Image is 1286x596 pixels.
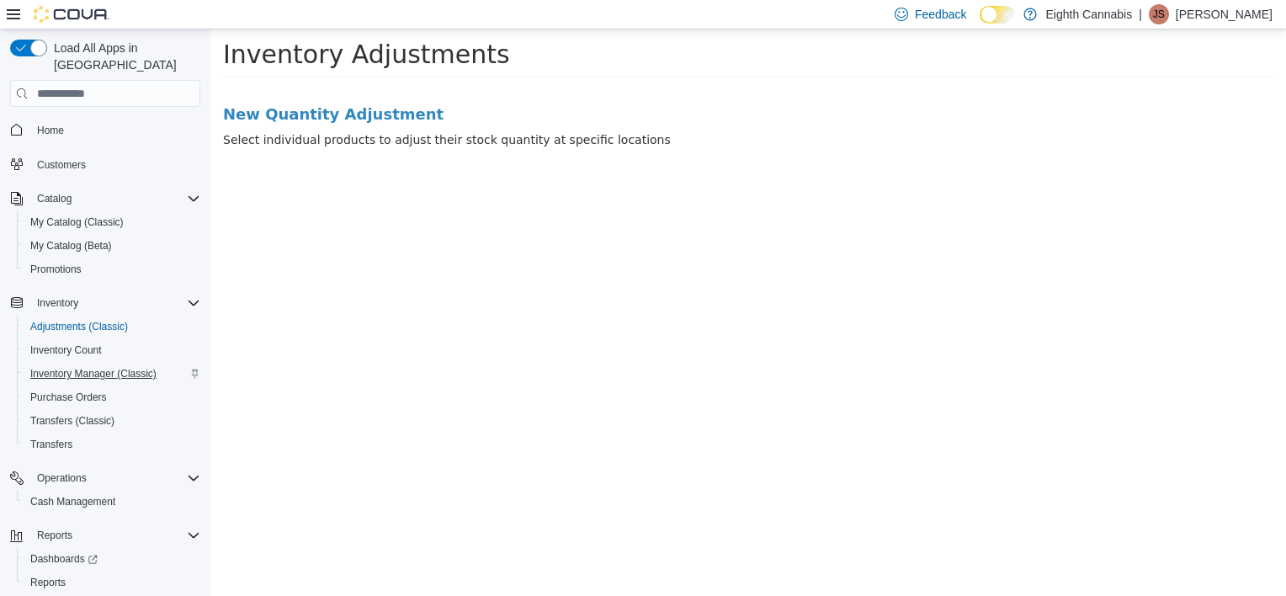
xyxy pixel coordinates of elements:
[17,362,207,386] button: Inventory Manager (Classic)
[30,216,124,229] span: My Catalog (Classic)
[30,468,93,488] button: Operations
[24,387,114,407] a: Purchase Orders
[24,434,79,455] a: Transfers
[30,495,115,508] span: Cash Management
[980,6,1015,24] input: Dark Mode
[30,293,85,313] button: Inventory
[17,234,207,258] button: My Catalog (Beta)
[24,411,200,431] span: Transfers (Classic)
[13,10,300,40] span: Inventory Adjustments
[37,296,78,310] span: Inventory
[37,471,87,485] span: Operations
[30,239,112,253] span: My Catalog (Beta)
[17,409,207,433] button: Transfers (Classic)
[24,317,135,337] a: Adjustments (Classic)
[24,259,200,279] span: Promotions
[30,391,107,404] span: Purchase Orders
[3,187,207,210] button: Catalog
[34,6,109,23] img: Cova
[24,236,200,256] span: My Catalog (Beta)
[1176,4,1273,24] p: [PERSON_NAME]
[24,572,72,593] a: Reports
[30,320,128,333] span: Adjustments (Classic)
[30,263,82,276] span: Promotions
[30,120,71,141] a: Home
[47,40,200,73] span: Load All Apps in [GEOGRAPHIC_DATA]
[30,552,98,566] span: Dashboards
[24,364,163,384] a: Inventory Manager (Classic)
[37,529,72,542] span: Reports
[30,154,200,175] span: Customers
[30,525,200,545] span: Reports
[24,317,200,337] span: Adjustments (Classic)
[24,259,88,279] a: Promotions
[13,102,1063,120] p: Select individual products to adjust their stock quantity at specific locations
[30,438,72,451] span: Transfers
[30,576,66,589] span: Reports
[3,291,207,315] button: Inventory
[24,340,109,360] a: Inventory Count
[17,571,207,594] button: Reports
[17,210,207,234] button: My Catalog (Classic)
[915,6,966,23] span: Feedback
[30,293,200,313] span: Inventory
[24,549,200,569] span: Dashboards
[17,386,207,409] button: Purchase Orders
[17,338,207,362] button: Inventory Count
[30,119,200,140] span: Home
[30,189,200,209] span: Catalog
[13,77,1063,93] a: New Quantity Adjustment
[17,547,207,571] a: Dashboards
[1139,4,1142,24] p: |
[24,236,119,256] a: My Catalog (Beta)
[24,212,200,232] span: My Catalog (Classic)
[24,549,104,569] a: Dashboards
[24,411,121,431] a: Transfers (Classic)
[30,343,102,357] span: Inventory Count
[24,492,122,512] a: Cash Management
[3,466,207,490] button: Operations
[24,212,130,232] a: My Catalog (Classic)
[17,490,207,514] button: Cash Management
[3,117,207,141] button: Home
[30,189,78,209] button: Catalog
[24,572,200,593] span: Reports
[30,367,157,380] span: Inventory Manager (Classic)
[1153,4,1165,24] span: JS
[1045,4,1132,24] p: Eighth Cannabis
[3,524,207,547] button: Reports
[24,434,200,455] span: Transfers
[37,124,64,137] span: Home
[37,192,72,205] span: Catalog
[17,258,207,281] button: Promotions
[24,387,200,407] span: Purchase Orders
[24,492,200,512] span: Cash Management
[17,433,207,456] button: Transfers
[37,158,86,172] span: Customers
[30,468,200,488] span: Operations
[24,340,200,360] span: Inventory Count
[3,152,207,177] button: Customers
[30,525,79,545] button: Reports
[30,155,93,175] a: Customers
[24,364,200,384] span: Inventory Manager (Classic)
[1149,4,1169,24] div: Janae Smiley-Lewis
[30,414,114,428] span: Transfers (Classic)
[17,315,207,338] button: Adjustments (Classic)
